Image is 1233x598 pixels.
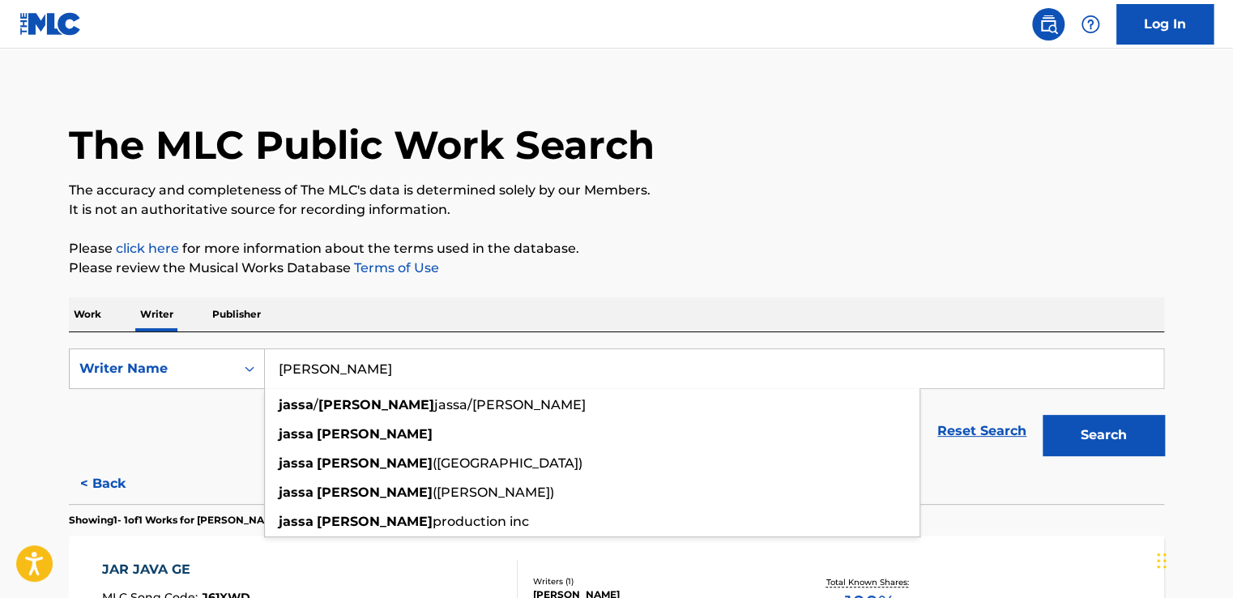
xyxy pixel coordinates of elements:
[69,181,1164,200] p: The accuracy and completeness of The MLC's data is determined solely by our Members.
[1039,15,1058,34] img: search
[279,455,314,471] strong: jassa
[279,426,314,442] strong: jassa
[433,514,529,529] span: production inc
[69,239,1164,258] p: Please for more information about the terms used in the database.
[929,413,1035,449] a: Reset Search
[69,121,655,169] h1: The MLC Public Work Search
[102,560,250,579] div: JAR JAVA GE
[318,397,434,412] strong: [PERSON_NAME]
[69,513,283,528] p: Showing 1 - 1 of 1 Works for [PERSON_NAME]
[79,359,225,378] div: Writer Name
[1157,536,1167,585] div: Drag
[826,576,912,588] p: Total Known Shares:
[317,426,433,442] strong: [PERSON_NAME]
[317,485,433,500] strong: [PERSON_NAME]
[69,463,166,504] button: < Back
[533,575,778,587] div: Writers ( 1 )
[69,297,106,331] p: Work
[1032,8,1064,41] a: Public Search
[351,260,439,276] a: Terms of Use
[279,485,314,500] strong: jassa
[69,348,1164,463] form: Search Form
[434,397,586,412] span: jassa/[PERSON_NAME]
[317,455,433,471] strong: [PERSON_NAME]
[1116,4,1214,45] a: Log In
[116,241,179,256] a: click here
[314,397,318,412] span: /
[69,200,1164,220] p: It is not an authoritative source for recording information.
[207,297,266,331] p: Publisher
[1074,8,1107,41] div: Help
[69,258,1164,278] p: Please review the Musical Works Database
[433,485,554,500] span: ([PERSON_NAME])
[19,12,82,36] img: MLC Logo
[279,397,314,412] strong: jassa
[317,514,433,529] strong: [PERSON_NAME]
[1043,415,1164,455] button: Search
[135,297,178,331] p: Writer
[433,455,582,471] span: ([GEOGRAPHIC_DATA])
[1081,15,1100,34] img: help
[279,514,314,529] strong: jassa
[1152,520,1233,598] iframe: Chat Widget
